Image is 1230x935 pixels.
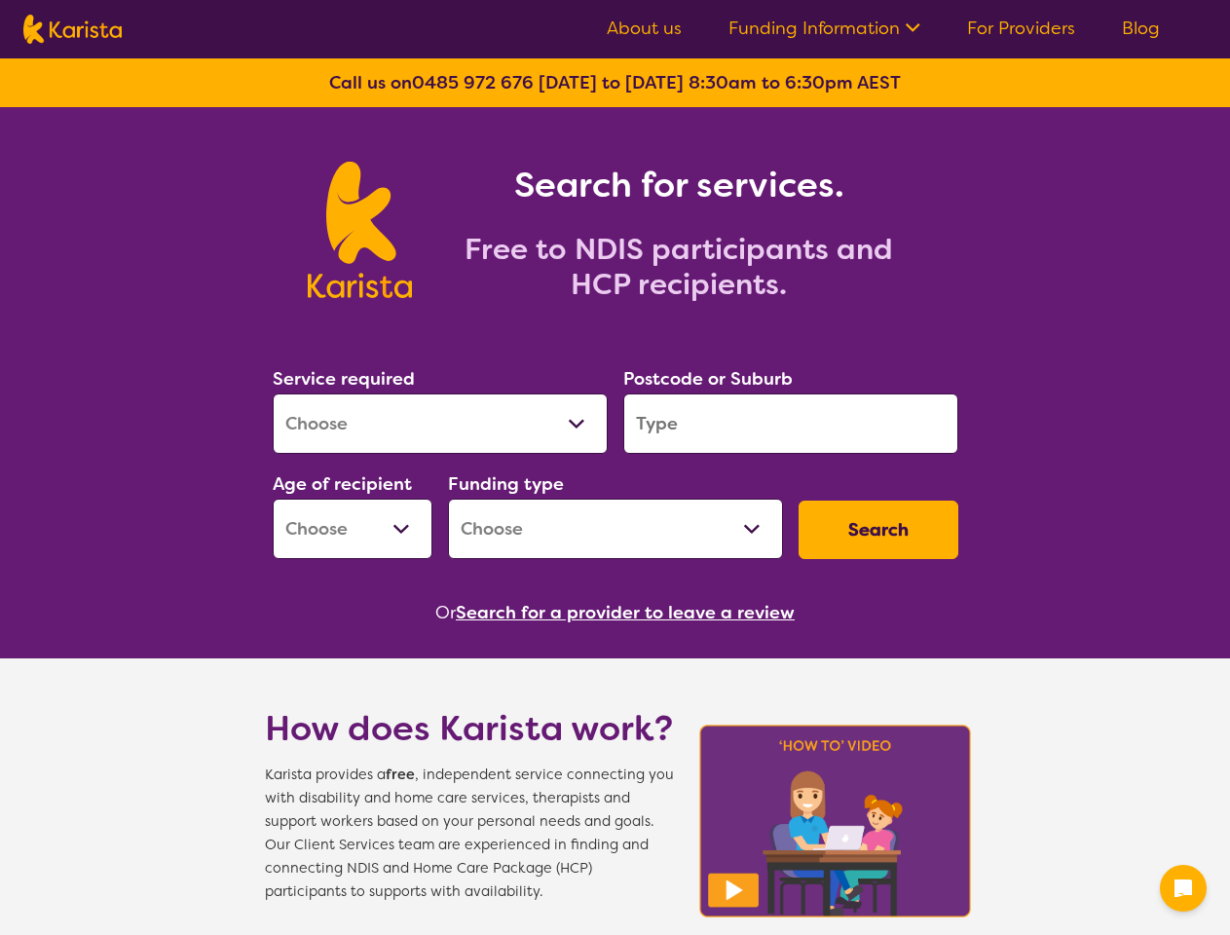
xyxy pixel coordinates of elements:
button: Search [799,501,958,559]
a: 0485 972 676 [412,71,534,94]
b: free [386,766,415,784]
a: Blog [1122,17,1160,40]
label: Service required [273,367,415,391]
a: For Providers [967,17,1075,40]
label: Postcode or Suburb [623,367,793,391]
img: Karista logo [308,162,412,298]
span: Karista provides a , independent service connecting you with disability and home care services, t... [265,764,674,904]
label: Funding type [448,472,564,496]
b: Call us on [DATE] to [DATE] 8:30am to 6:30pm AEST [329,71,901,94]
h1: Search for services. [435,162,922,208]
button: Search for a provider to leave a review [456,598,795,627]
input: Type [623,393,958,454]
img: Karista logo [23,15,122,44]
label: Age of recipient [273,472,412,496]
span: Or [435,598,456,627]
h2: Free to NDIS participants and HCP recipients. [435,232,922,302]
a: About us [607,17,682,40]
img: Karista video [693,719,978,923]
a: Funding Information [728,17,920,40]
h1: How does Karista work? [265,705,674,752]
